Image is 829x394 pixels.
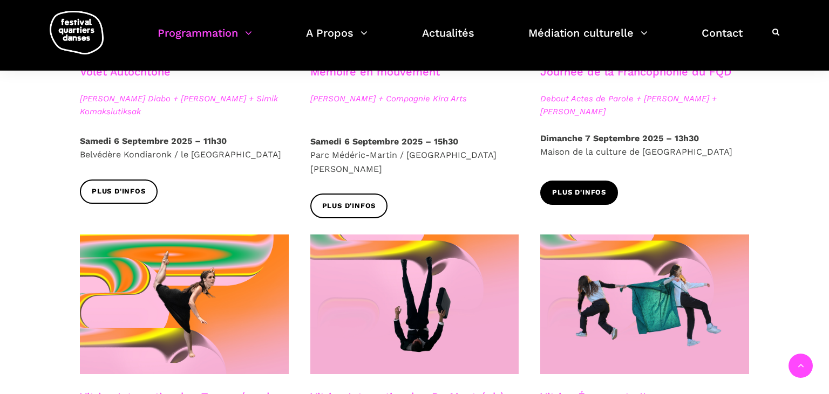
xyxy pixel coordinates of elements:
[540,92,749,118] span: Debout Actes de Parole + [PERSON_NAME] + [PERSON_NAME]
[540,132,749,159] p: Maison de la culture de [GEOGRAPHIC_DATA]
[552,187,606,198] span: Plus d'infos
[80,179,158,204] a: Plus d'infos
[92,186,146,197] span: Plus d'infos
[80,65,171,78] a: Volet Autochtone
[310,135,519,176] p: Parc Médéric-Martin / [GEOGRAPHIC_DATA][PERSON_NAME]
[540,181,618,205] a: Plus d'infos
[322,201,376,212] span: Plus d'infos
[310,193,388,218] a: Plus d'infos
[310,136,458,147] strong: Samedi 6 Septembre 2025 – 15h30
[80,136,227,146] strong: Samedi 6 Septembre 2025 – 11h30
[80,92,289,118] span: [PERSON_NAME] Diabo + [PERSON_NAME] + Simik Komaksiutiksak
[80,134,289,162] p: Belvédère Kondiaronk / le [GEOGRAPHIC_DATA]
[422,24,474,56] a: Actualités
[158,24,252,56] a: Programmation
[702,24,743,56] a: Contact
[310,92,519,105] span: [PERSON_NAME] + Compagnie Kira Arts
[306,24,368,56] a: A Propos
[310,65,440,78] a: Mémoire en mouvement
[528,24,648,56] a: Médiation culturelle
[540,133,699,143] strong: Dimanche 7 Septembre 2025 – 13h30
[540,65,731,78] a: Journée de la Francophonie du FQD
[50,11,104,54] img: logo-fqd-med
